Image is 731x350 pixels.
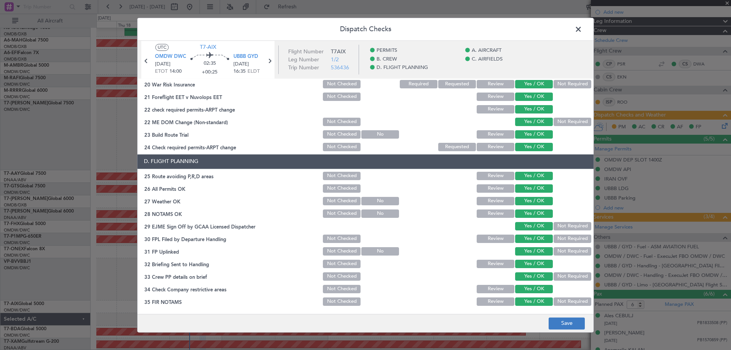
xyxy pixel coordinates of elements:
[554,235,591,243] button: Not Required
[554,297,591,306] button: Not Required
[554,118,591,126] button: Not Required
[554,272,591,281] button: Not Required
[554,80,591,88] button: Not Required
[554,222,591,230] button: Not Required
[137,18,594,41] header: Dispatch Checks
[554,247,591,256] button: Not Required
